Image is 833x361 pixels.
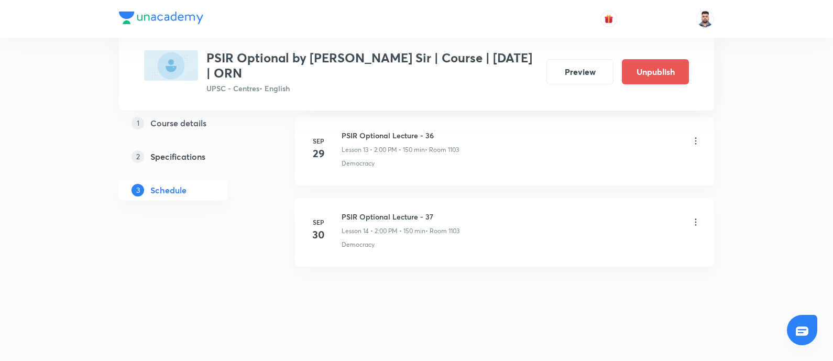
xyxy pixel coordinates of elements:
button: Preview [546,59,613,84]
p: • Room 1103 [425,145,459,155]
h4: 29 [308,146,329,161]
h3: PSIR Optional by [PERSON_NAME] Sir | Course | [DATE] | ORN [206,50,538,81]
p: Lesson 14 • 2:00 PM • 150 min [342,226,425,236]
h6: PSIR Optional Lecture - 37 [342,211,459,222]
h5: Specifications [150,150,205,163]
a: 1Course details [119,113,261,134]
p: Lesson 13 • 2:00 PM • 150 min [342,145,425,155]
img: avatar [604,14,613,24]
p: Democracy [342,240,375,249]
a: Company Logo [119,12,203,27]
a: 2Specifications [119,146,261,167]
h5: Schedule [150,184,187,196]
h6: Sep [308,217,329,227]
p: 2 [131,150,144,163]
img: Maharaj Singh [696,10,714,28]
p: • Room 1103 [425,226,459,236]
p: 3 [131,184,144,196]
h4: 30 [308,227,329,243]
p: Democracy [342,159,375,168]
p: 1 [131,117,144,129]
h5: Course details [150,117,206,129]
h6: PSIR Optional Lecture - 36 [342,130,459,141]
img: Company Logo [119,12,203,24]
img: E8D17AFD-1410-4503-89AA-C028837A3EF2_plus.png [144,50,198,81]
button: Unpublish [622,59,689,84]
button: avatar [600,10,617,27]
p: UPSC - Centres • English [206,83,538,94]
h6: Sep [308,136,329,146]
